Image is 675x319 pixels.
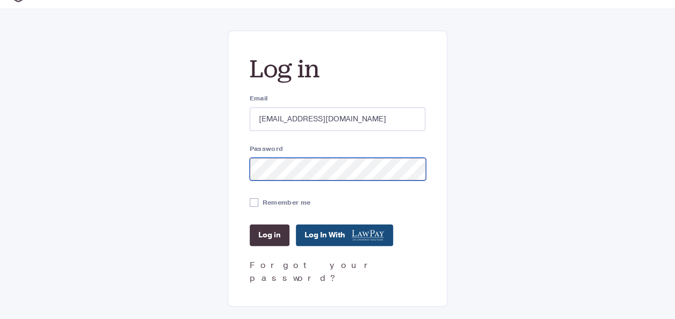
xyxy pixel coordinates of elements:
label: Password [250,144,426,154]
input: you@example.com [250,107,426,131]
input: Log in [250,224,289,246]
label: Remember me [263,198,310,207]
a: Forgot your password? [250,259,376,284]
a: Log In With [296,224,393,246]
h2: Log in [250,53,426,85]
label: Email [250,93,426,103]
